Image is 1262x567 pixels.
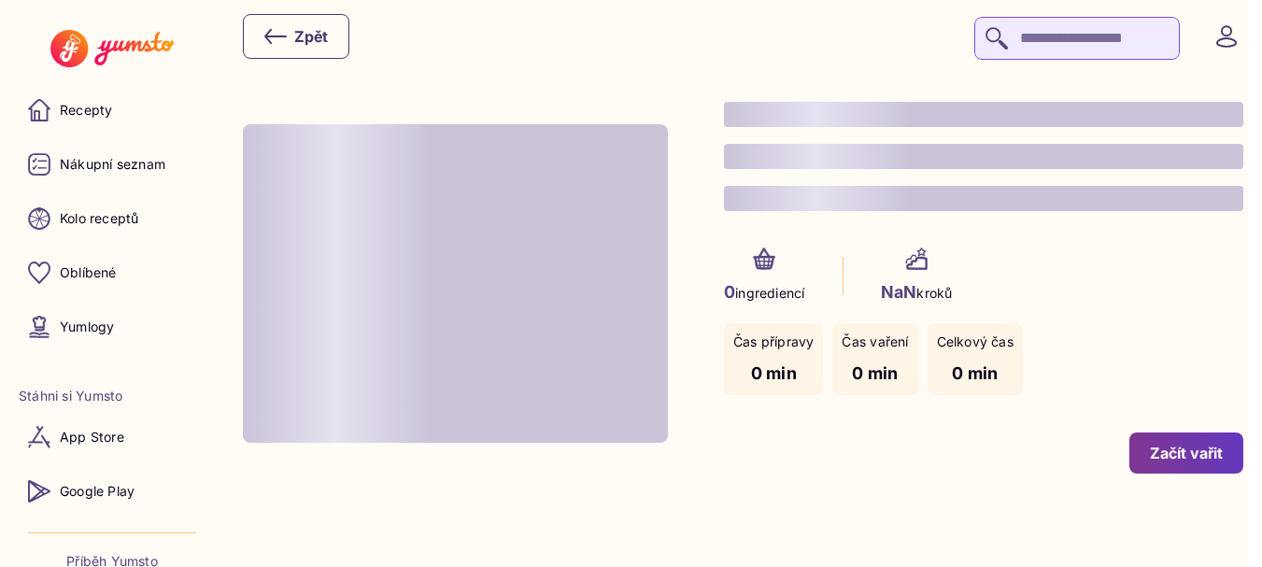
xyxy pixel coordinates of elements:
span: Loading content [724,102,1243,127]
a: Recepty [19,88,206,133]
p: Celkový čas [937,333,1014,351]
h1: null [724,93,1243,220]
span: NaN [881,282,917,302]
p: Nákupní seznam [60,155,165,174]
p: Kolo receptů [60,209,139,228]
div: Loading image [243,124,668,443]
button: Začít vařit [1129,432,1243,474]
span: Loading content [724,186,1243,211]
p: Recepty [60,101,112,120]
div: Začít vařit [1150,443,1223,463]
p: Čas vaření [842,333,908,351]
a: Google Play [19,469,206,514]
a: Nákupní seznam [19,142,206,187]
span: 0 [724,282,735,302]
span: 0 min [952,363,998,383]
span: Loading content [243,124,668,443]
span: 0 min [852,363,898,383]
li: Stáhni si Yumsto [19,387,206,405]
a: Oblíbené [19,250,206,295]
div: Zpět [264,25,328,48]
p: Google Play [60,482,135,501]
p: App Store [60,428,124,447]
button: Zpět [243,14,349,59]
p: Yumlogy [60,318,114,336]
p: Čas přípravy [733,333,815,351]
a: App Store [19,415,206,460]
p: kroků [881,279,953,305]
a: Kolo receptů [19,196,206,241]
p: ingrediencí [724,279,805,305]
p: Oblíbené [60,263,117,282]
img: Yumsto logo [50,30,173,67]
a: Yumlogy [19,305,206,349]
span: 0 min [751,363,797,383]
span: Loading content [724,144,1243,169]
